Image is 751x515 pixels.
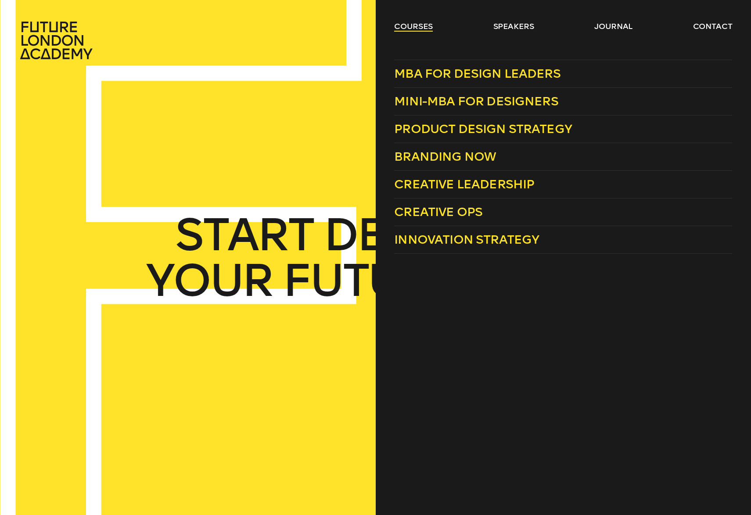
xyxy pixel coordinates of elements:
span: Creative Leadership [394,177,534,191]
a: Creative Ops [394,198,732,226]
a: Product Design Strategy [394,115,732,143]
a: MBA for Design Leaders [394,60,732,88]
a: speakers [493,21,534,32]
a: Branding Now [394,143,732,171]
span: Mini-MBA for Designers [394,94,558,108]
span: Product Design Strategy [394,122,572,136]
span: Creative Ops [394,205,482,219]
a: Creative Leadership [394,171,732,198]
a: Innovation Strategy [394,226,732,254]
a: courses [394,21,433,32]
span: MBA for Design Leaders [394,66,561,81]
span: Branding Now [394,149,496,164]
a: contact [693,21,733,32]
span: Innovation Strategy [394,232,539,247]
a: journal [594,21,632,32]
a: Mini-MBA for Designers [394,88,732,115]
